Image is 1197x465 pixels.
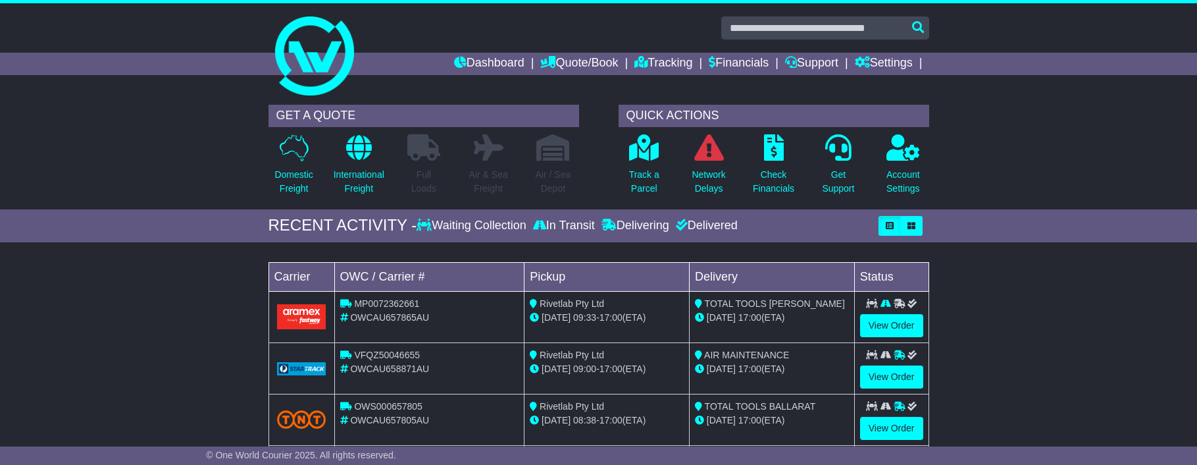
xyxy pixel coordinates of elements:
[634,53,692,75] a: Tracking
[274,134,313,203] a: DomesticFreight
[334,168,384,196] p: International Freight
[469,168,508,196] p: Air & Sea Freight
[334,262,524,291] td: OWC / Carrier #
[536,168,571,196] p: Air / Sea Depot
[573,312,596,323] span: 09:33
[860,366,923,389] a: View Order
[540,350,604,360] span: Rivetlab Pty Ltd
[705,401,816,412] span: TOTAL TOOLS BALLARAT
[886,168,920,196] p: Account Settings
[707,312,736,323] span: [DATE]
[542,364,571,374] span: [DATE]
[350,312,429,323] span: OWCAU657865AU
[417,219,529,233] div: Waiting Collection
[540,401,604,412] span: Rivetlab Pty Ltd
[691,134,726,203] a: NetworkDelays
[629,168,659,196] p: Track a Parcel
[268,216,417,235] div: RECENT ACTIVITY -
[628,134,660,203] a: Track aParcel
[542,415,571,425] span: [DATE]
[752,134,795,203] a: CheckFinancials
[573,415,596,425] span: 08:38
[350,415,429,425] span: OWCAU657805AU
[695,414,849,427] div: (ETA)
[268,105,579,127] div: GET A QUOTE
[695,362,849,376] div: (ETA)
[822,168,854,196] p: Get Support
[268,262,334,291] td: Carrier
[542,312,571,323] span: [DATE]
[860,417,923,440] a: View Order
[454,53,524,75] a: Dashboard
[524,262,690,291] td: Pickup
[598,219,673,233] div: Delivering
[753,168,794,196] p: Check Financials
[354,401,422,412] span: OWS000657805
[573,364,596,374] span: 09:00
[206,450,396,460] span: © One World Courier 2025. All rights reserved.
[738,364,761,374] span: 17:00
[855,53,913,75] a: Settings
[692,168,725,196] p: Network Delays
[785,53,838,75] a: Support
[277,410,326,428] img: TNT_Domestic.png
[530,311,684,325] div: - (ETA)
[707,364,736,374] span: [DATE]
[738,312,761,323] span: 17:00
[738,415,761,425] span: 17:00
[599,364,623,374] span: 17:00
[695,311,849,325] div: (ETA)
[530,219,598,233] div: In Transit
[599,415,623,425] span: 17:00
[886,134,921,203] a: AccountSettings
[860,314,923,337] a: View Order
[540,53,618,75] a: Quote/Book
[530,414,684,427] div: - (ETA)
[530,362,684,376] div: - (ETA)
[705,298,845,309] span: TOTAL TOOLS [PERSON_NAME]
[704,350,789,360] span: AIR MAINTENANCE
[673,219,738,233] div: Delivered
[350,364,429,374] span: OWCAU658871AU
[277,362,326,375] img: GetCarrierServiceLogo
[689,262,854,291] td: Delivery
[274,168,313,196] p: Domestic Freight
[354,350,420,360] span: VFQZ50046655
[821,134,855,203] a: GetSupport
[277,304,326,329] img: Aramex.png
[619,105,929,127] div: QUICK ACTIONS
[354,298,419,309] span: MP0072362661
[709,53,769,75] a: Financials
[407,168,440,196] p: Full Loads
[599,312,623,323] span: 17:00
[707,415,736,425] span: [DATE]
[854,262,929,291] td: Status
[333,134,385,203] a: InternationalFreight
[540,298,604,309] span: Rivetlab Pty Ltd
